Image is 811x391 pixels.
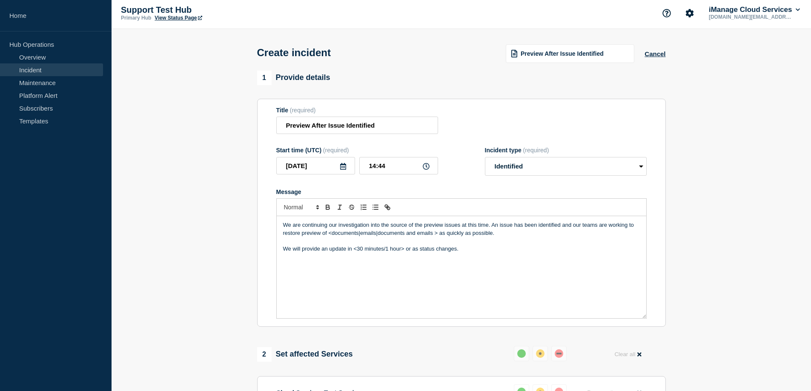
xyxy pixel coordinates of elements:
button: Clear all [609,346,646,362]
div: Provide details [257,71,330,85]
button: Toggle strikethrough text [346,202,358,212]
h1: Create incident [257,47,331,59]
span: 2 [257,347,272,362]
div: Set affected Services [257,347,353,362]
button: Account settings [681,4,699,22]
button: Toggle bulleted list [370,202,381,212]
span: (required) [523,147,549,154]
input: HH:MM [359,157,438,174]
div: Message [276,188,647,195]
img: template icon [511,50,517,57]
input: YYYY-MM-DD [276,157,355,174]
p: [DOMAIN_NAME][EMAIL_ADDRESS][DOMAIN_NAME] [707,14,796,20]
p: We are continuing our investigation into the source of the preview issues at this time. An issue ... [283,221,640,237]
button: Toggle italic text [334,202,346,212]
div: Incident type [485,147,647,154]
button: Support [658,4,676,22]
select: Incident type [485,157,647,176]
button: up [514,346,529,361]
div: Title [276,107,438,114]
p: Primary Hub [121,15,151,21]
a: View Status Page [155,15,202,21]
button: Toggle bold text [322,202,334,212]
button: down [551,346,567,361]
span: (required) [290,107,316,114]
div: down [555,349,563,358]
div: Start time (UTC) [276,147,438,154]
span: 1 [257,71,272,85]
span: (required) [323,147,349,154]
div: affected [536,349,544,358]
button: affected [533,346,548,361]
span: Font size [280,202,322,212]
input: Title [276,117,438,134]
p: We will provide an update in <30 minutes/1 hour> or as status changes.​ [283,245,640,253]
button: Cancel [645,50,665,57]
div: up [517,349,526,358]
p: Support Test Hub [121,5,291,15]
button: iManage Cloud Services [707,6,802,14]
button: Toggle ordered list [358,202,370,212]
div: Message [277,216,646,318]
span: Preview After Issue Identified [521,50,604,57]
button: Toggle link [381,202,393,212]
